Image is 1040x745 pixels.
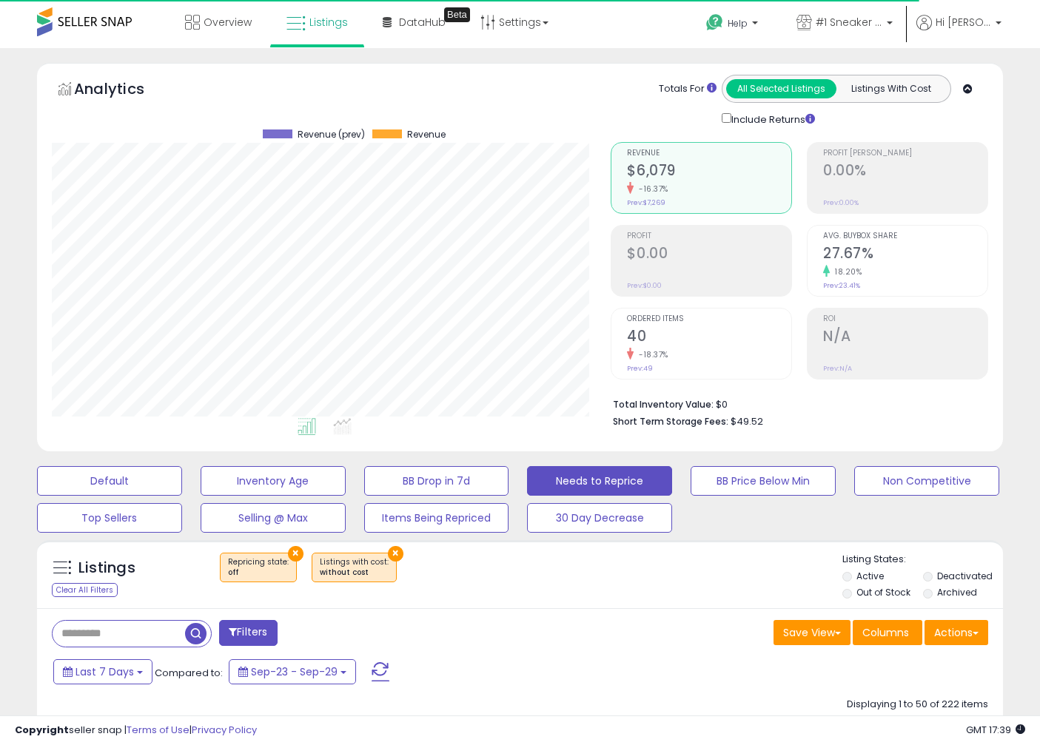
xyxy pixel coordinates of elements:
[627,364,653,373] small: Prev: 49
[399,15,446,30] span: DataHub
[627,232,791,240] span: Profit
[527,466,672,496] button: Needs to Reprice
[937,570,993,582] label: Deactivated
[711,110,833,127] div: Include Returns
[823,198,859,207] small: Prev: 0.00%
[298,129,365,140] span: Revenue (prev)
[192,723,257,737] a: Privacy Policy
[15,724,257,738] div: seller snap | |
[731,414,763,428] span: $49.52
[15,723,69,737] strong: Copyright
[53,659,152,684] button: Last 7 Days
[627,328,791,348] h2: 40
[726,79,836,98] button: All Selected Listings
[937,586,977,599] label: Archived
[659,82,717,96] div: Totals For
[691,466,836,496] button: BB Price Below Min
[364,466,509,496] button: BB Drop in 7d
[613,415,728,428] b: Short Term Storage Fees:
[627,162,791,182] h2: $6,079
[228,556,289,579] span: Repricing state :
[925,620,988,645] button: Actions
[201,466,346,496] button: Inventory Age
[320,556,389,579] span: Listings with cost :
[936,15,991,30] span: Hi [PERSON_NAME]
[228,567,289,578] div: off
[816,15,882,30] span: #1 Sneaker Service
[320,567,389,578] div: without cost
[842,553,1003,567] p: Listing States:
[37,503,182,533] button: Top Sellers
[823,364,852,373] small: Prev: N/A
[527,503,672,533] button: 30 Day Decrease
[219,620,277,646] button: Filters
[613,398,714,411] b: Total Inventory Value:
[694,2,773,48] a: Help
[127,723,189,737] a: Terms of Use
[856,586,910,599] label: Out of Stock
[966,723,1025,737] span: 2025-10-7 17:39 GMT
[204,15,252,30] span: Overview
[74,78,173,103] h5: Analytics
[388,546,403,562] button: ×
[774,620,851,645] button: Save View
[627,149,791,158] span: Revenue
[288,546,303,562] button: ×
[364,503,509,533] button: Items Being Repriced
[309,15,348,30] span: Listings
[251,664,338,679] span: Sep-23 - Sep-29
[627,315,791,323] span: Ordered Items
[201,503,346,533] button: Selling @ Max
[52,583,118,597] div: Clear All Filters
[854,466,999,496] button: Non Competitive
[627,198,665,207] small: Prev: $7,269
[444,7,470,22] div: Tooltip anchor
[823,245,987,265] h2: 27.67%
[823,149,987,158] span: Profit [PERSON_NAME]
[916,15,1002,48] a: Hi [PERSON_NAME]
[634,349,668,360] small: -18.37%
[823,315,987,323] span: ROI
[627,281,662,290] small: Prev: $0.00
[847,698,988,712] div: Displaying 1 to 50 of 222 items
[823,232,987,240] span: Avg. Buybox Share
[634,183,668,195] small: -16.37%
[862,625,909,640] span: Columns
[76,664,134,679] span: Last 7 Days
[728,17,748,30] span: Help
[229,659,356,684] button: Sep-23 - Sep-29
[705,13,724,32] i: Get Help
[613,394,977,412] li: $0
[823,328,987,348] h2: N/A
[823,281,860,290] small: Prev: 23.41%
[627,245,791,265] h2: $0.00
[856,570,884,582] label: Active
[853,620,922,645] button: Columns
[155,666,223,680] span: Compared to:
[823,162,987,182] h2: 0.00%
[37,466,182,496] button: Default
[407,129,446,140] span: Revenue
[830,266,862,277] small: 18.20%
[836,79,946,98] button: Listings With Cost
[78,558,135,579] h5: Listings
